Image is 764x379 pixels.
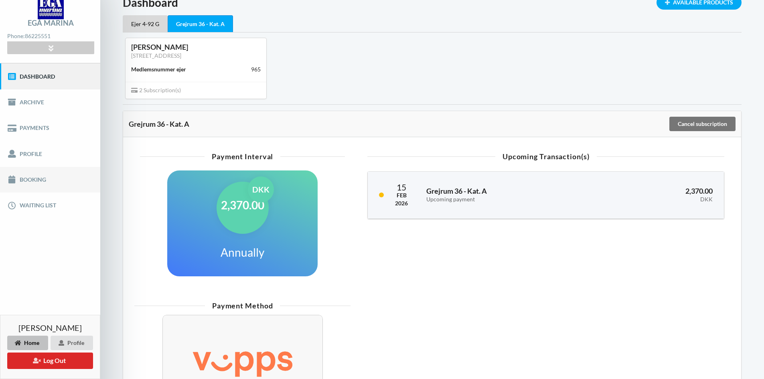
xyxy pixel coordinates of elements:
[51,336,93,350] div: Profile
[669,117,736,131] div: Cancel subscription
[395,183,408,191] div: 15
[140,153,345,160] div: Payment Interval
[7,353,93,369] button: Log Out
[168,15,233,32] div: Grejrum 36 - Kat. A
[131,87,181,93] span: 2 Subscription(s)
[134,302,351,309] div: Payment Method
[123,15,168,32] div: Ejer 4-92 G
[367,153,724,160] div: Upcoming Transaction(s)
[7,336,48,350] div: Home
[25,32,51,39] strong: 86225551
[221,245,264,259] h1: Annually
[18,324,82,332] span: [PERSON_NAME]
[395,191,408,199] div: Feb
[426,186,580,203] h3: Grejrum 36 - Kat. A
[131,52,181,59] a: [STREET_ADDRESS]
[221,198,264,212] h1: 2,370.00
[28,19,74,26] div: Egå Marina
[592,196,713,203] div: DKK
[7,31,94,42] div: Phone:
[251,65,261,73] div: 965
[131,65,186,73] div: Medlemsnummer ejer
[131,43,261,52] div: [PERSON_NAME]
[426,196,580,203] div: Upcoming payment
[395,199,408,207] div: 2026
[129,120,668,128] div: Grejrum 36 - Kat. A
[592,186,713,203] h3: 2,370.00
[248,176,274,203] div: DKK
